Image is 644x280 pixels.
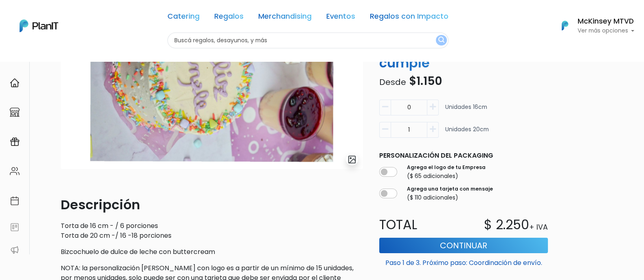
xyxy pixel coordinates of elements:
button: PlanIt Logo McKinsey MTVD Ver más opciones [551,15,634,36]
a: Merchandising [258,13,312,23]
p: ($ 110 adicionales) [407,193,493,202]
img: search_button-432b6d5273f82d61273b3651a40e1bd1b912527efae98b1b7a1b2c0702e16a8d.svg [438,37,444,44]
p: Torta de 16 cm - / 6 porciones Torta de 20 cm -/ 16 -18 porciones [61,221,363,241]
h6: McKinsey MTVD [577,18,634,25]
p: Ver más opciones [577,28,634,34]
img: feedback-78b5a0c8f98aac82b08bfc38622c3050aee476f2c9584af64705fc4e61158814.svg [10,222,20,232]
img: campaigns-02234683943229c281be62815700db0a1741e53638e28bf9629b52c665b00959.svg [10,137,20,147]
img: partners-52edf745621dab592f3b2c58e3bca9d71375a7ef29c3b500c9f145b62cc070d4.svg [10,245,20,255]
img: gallery-light [347,155,357,164]
p: Personalización del packaging [379,150,548,160]
button: Continuar [379,237,548,253]
a: Regalos [214,13,244,23]
img: calendar-87d922413cdce8b2cf7b7f5f62616a5cf9e4887200fb71536465627b3292af00.svg [10,196,20,206]
input: Buscá regalos, desayunos, y más [167,33,448,48]
div: ¿Necesitás ayuda? [42,8,117,24]
p: + IVA [529,222,548,232]
a: Eventos [326,13,355,23]
img: PlanIt Logo [20,20,58,32]
a: Regalos con Impacto [370,13,448,23]
p: ($ 65 adicionales) [407,171,486,180]
img: home-e721727adea9d79c4d83392d1f703f7f8bce08238fde08b1acbfd93340b81755.svg [10,78,20,88]
p: $ 2.250 [484,215,529,234]
p: Paso 1 de 3. Próximo paso: Coordinación de envío. [379,254,548,267]
p: Total [374,215,464,234]
img: PlanIt Logo [556,17,574,35]
p: Unidades 20cm [445,125,489,141]
img: marketplace-4ceaa7011d94191e9ded77b95e3339b90024bf715f7c57f8cf31f2d8c509eaba.svg [10,107,20,117]
label: Agrega el logo de tu Empresa [407,163,486,171]
span: $1.150 [409,73,442,89]
img: people-662611757002400ad9ed0e3c099ab2801c6687ba6c219adb57efc949bc21e19d.svg [10,166,20,176]
label: Agrega una tarjeta con mensaje [407,185,493,192]
p: Descripción [61,195,363,215]
span: Desde [379,76,406,88]
p: Unidades 16cm [445,103,487,119]
p: Bizcochuelo de dulce de leche con buttercream [61,247,363,257]
a: Catering [167,13,200,23]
